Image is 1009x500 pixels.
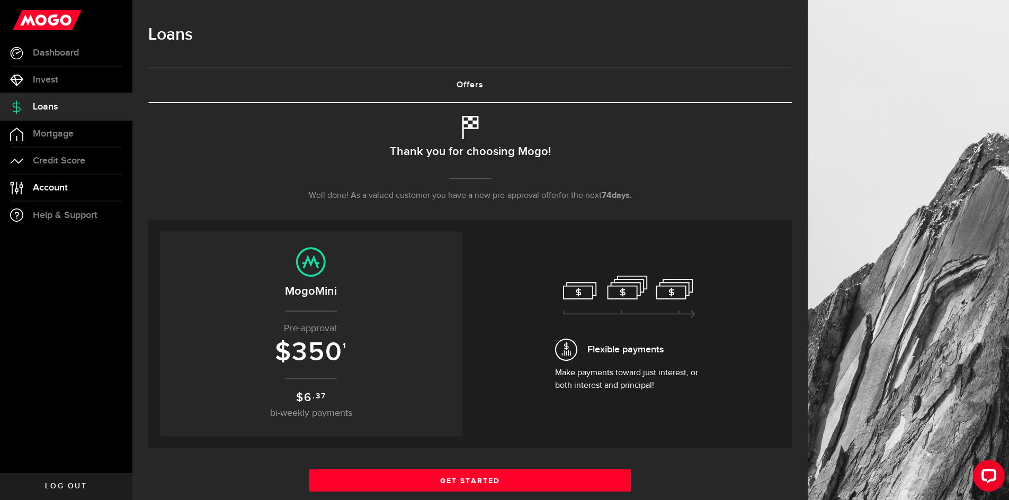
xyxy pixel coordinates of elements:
[33,183,68,193] span: Account
[602,192,612,200] span: 74
[270,408,352,418] span: bi-weekly payments
[559,192,602,200] span: for the next
[304,390,312,405] span: 6
[148,21,792,49] h1: Loans
[33,211,97,220] span: Help & Support
[309,192,559,200] span: Well done! As a valued customer you have a new pre-approval offer
[171,283,452,300] h2: MogoMini
[33,156,85,166] span: Credit Score
[292,337,343,368] span: 350
[587,342,664,357] span: Flexible payments
[965,456,1009,500] iframe: LiveChat chat widget
[555,367,703,392] p: Make payments toward just interest, or both interest and principal!
[390,141,551,163] h2: Thank you for choosing Mogo!
[171,322,452,336] p: Pre-approval:
[275,337,292,368] span: $
[343,341,347,351] sup: 1
[312,390,326,402] sup: .37
[296,390,304,405] span: $
[33,129,74,139] span: Mortgage
[45,483,87,490] span: Log out
[309,469,631,492] a: Get Started
[148,68,792,102] a: Offers
[148,67,792,103] ul: Tabs Navigation
[33,75,58,85] span: Invest
[33,48,79,58] span: Dashboard
[612,192,632,200] span: days.
[33,102,58,112] span: Loans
